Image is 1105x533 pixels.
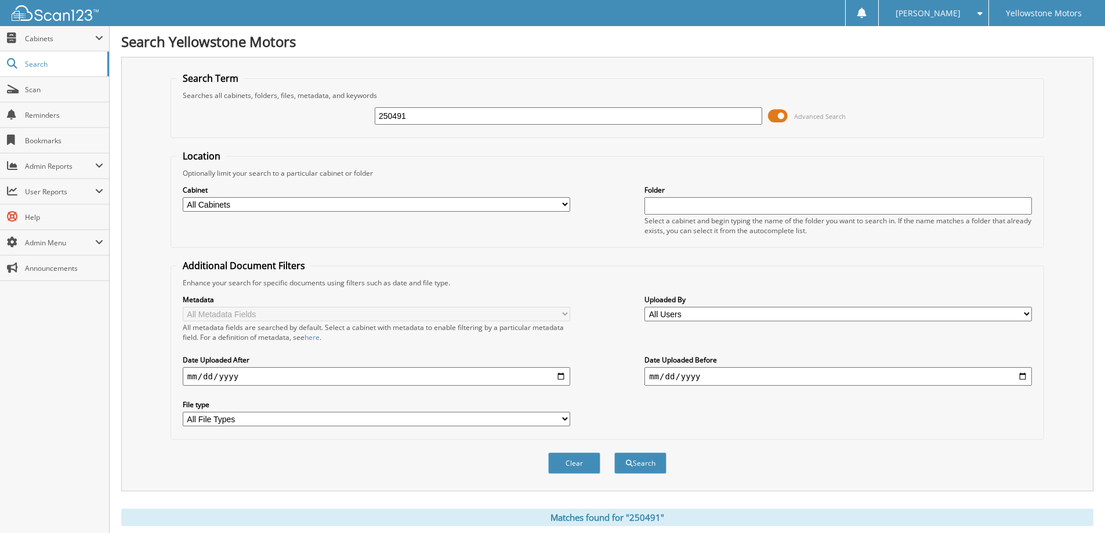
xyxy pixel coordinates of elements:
[644,216,1032,235] div: Select a cabinet and begin typing the name of the folder you want to search in. If the name match...
[25,110,103,120] span: Reminders
[12,5,99,21] img: scan123-logo-white.svg
[121,32,1093,51] h1: Search Yellowstone Motors
[794,112,846,121] span: Advanced Search
[183,185,570,195] label: Cabinet
[1006,10,1082,17] span: Yellowstone Motors
[25,187,95,197] span: User Reports
[177,278,1038,288] div: Enhance your search for specific documents using filters such as date and file type.
[177,259,311,272] legend: Additional Document Filters
[177,150,226,162] legend: Location
[644,355,1032,365] label: Date Uploaded Before
[177,168,1038,178] div: Optionally limit your search to a particular cabinet or folder
[25,212,103,222] span: Help
[183,322,570,342] div: All metadata fields are searched by default. Select a cabinet with metadata to enable filtering b...
[644,185,1032,195] label: Folder
[25,136,103,146] span: Bookmarks
[183,295,570,304] label: Metadata
[644,367,1032,386] input: end
[183,400,570,409] label: File type
[548,452,600,474] button: Clear
[121,509,1093,526] div: Matches found for "250491"
[25,85,103,95] span: Scan
[177,72,244,85] legend: Search Term
[25,59,102,69] span: Search
[25,238,95,248] span: Admin Menu
[183,367,570,386] input: start
[183,355,570,365] label: Date Uploaded After
[644,295,1032,304] label: Uploaded By
[25,161,95,171] span: Admin Reports
[25,34,95,43] span: Cabinets
[305,332,320,342] a: here
[25,263,103,273] span: Announcements
[896,10,961,17] span: [PERSON_NAME]
[614,452,666,474] button: Search
[177,90,1038,100] div: Searches all cabinets, folders, files, metadata, and keywords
